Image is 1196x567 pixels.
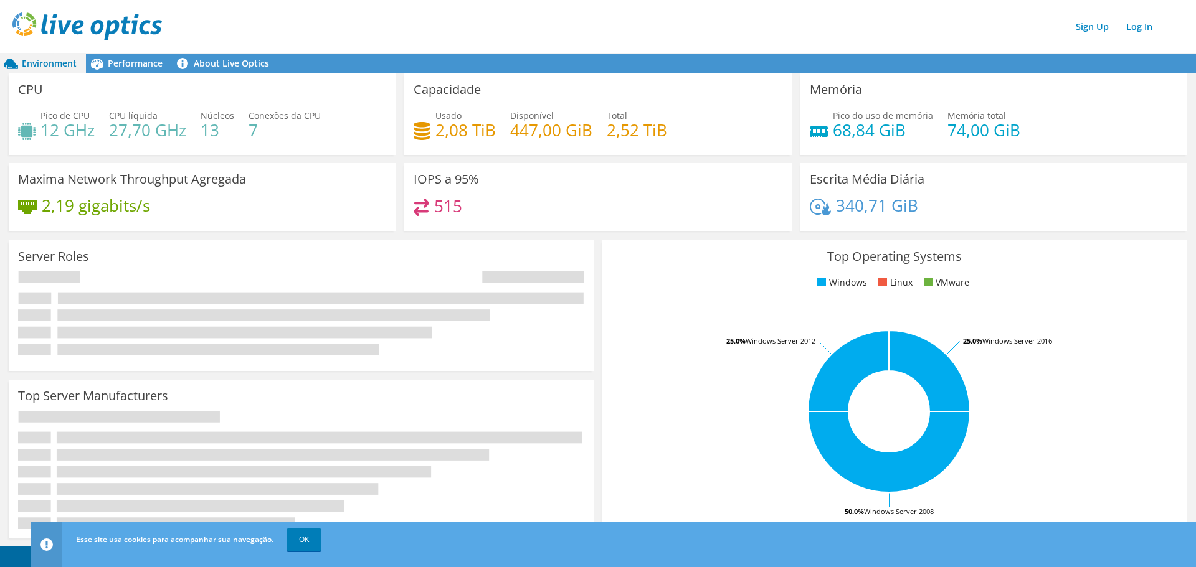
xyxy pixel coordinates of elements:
span: Disponível [510,110,554,121]
span: Conexões da CPU [249,110,321,121]
a: OK [287,528,321,551]
tspan: 50.0% [845,507,864,516]
span: Total [607,110,627,121]
h4: 12 GHz [40,123,95,137]
h4: 2,19 gigabits/s [42,199,150,212]
h4: 74,00 GiB [947,123,1020,137]
h4: 68,84 GiB [833,123,933,137]
a: Log In [1120,17,1159,35]
span: Pico do uso de memória [833,110,933,121]
h4: 515 [434,199,462,213]
h3: Top Server Manufacturers [18,389,168,403]
span: Núcleos [201,110,234,121]
h3: Escrita Média Diária [810,172,924,186]
h4: 447,00 GiB [510,123,592,137]
span: CPU líquida [109,110,158,121]
a: Sign Up [1070,17,1115,35]
h3: Memória [810,83,862,96]
h4: 7 [249,123,321,137]
h4: 340,71 GiB [836,199,918,212]
h4: 27,70 GHz [109,123,186,137]
li: Linux [875,276,913,289]
li: VMware [921,276,969,289]
h3: CPU [18,83,43,96]
h3: Maxima Network Throughput Agregada [18,172,246,186]
span: Esse site usa cookies para acompanhar sua navegação. [76,534,273,545]
span: Performance [108,57,163,69]
h3: Server Roles [18,250,89,263]
tspan: 25.0% [963,336,982,345]
span: Usado [435,110,462,121]
h3: IOPS a 95% [414,172,479,186]
h3: Top Operating Systems [612,250,1178,263]
span: Environment [22,57,77,69]
img: live_optics_svg.svg [12,12,162,40]
a: About Live Optics [172,54,278,73]
span: Memória total [947,110,1006,121]
tspan: 25.0% [726,336,746,345]
tspan: Windows Server 2016 [982,336,1052,345]
span: Pico de CPU [40,110,90,121]
tspan: Windows Server 2008 [864,507,934,516]
tspan: Windows Server 2012 [746,336,815,345]
h4: 2,08 TiB [435,123,496,137]
h4: 13 [201,123,234,137]
li: Windows [814,276,867,289]
h4: 2,52 TiB [607,123,667,137]
h3: Capacidade [414,83,481,96]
